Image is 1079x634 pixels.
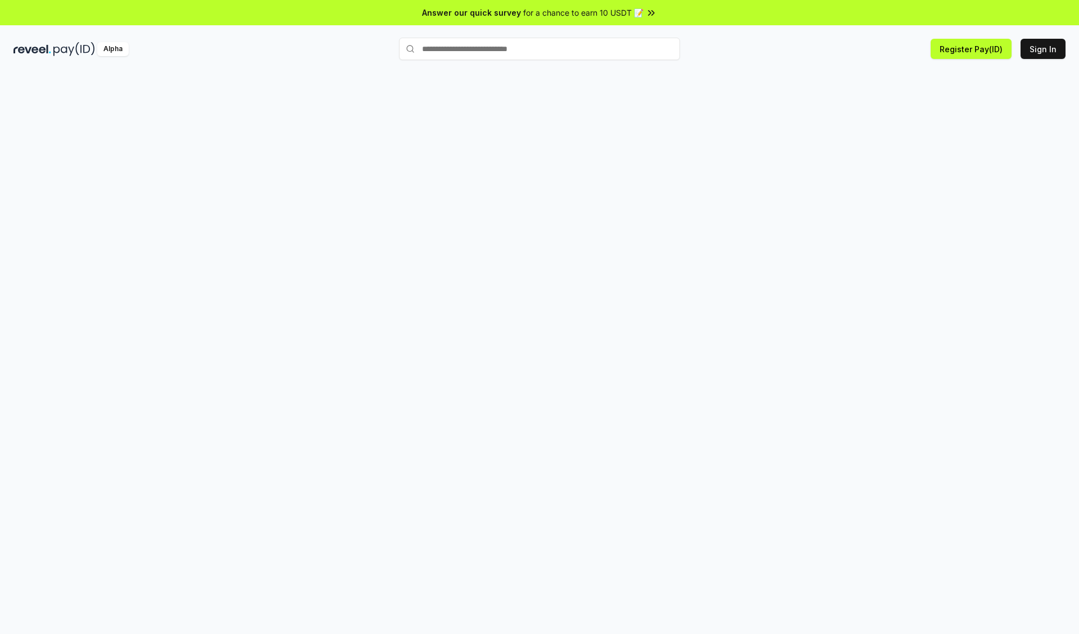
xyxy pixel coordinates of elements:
img: reveel_dark [13,42,51,56]
div: Alpha [97,42,129,56]
span: Answer our quick survey [422,7,521,19]
button: Register Pay(ID) [931,39,1012,59]
button: Sign In [1021,39,1066,59]
img: pay_id [53,42,95,56]
span: for a chance to earn 10 USDT 📝 [523,7,643,19]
